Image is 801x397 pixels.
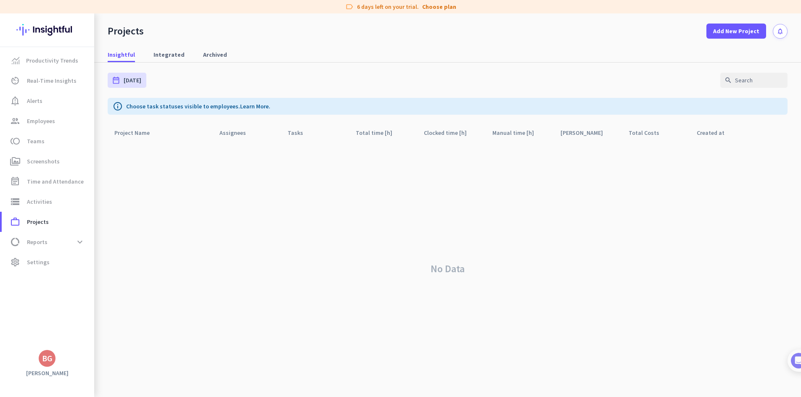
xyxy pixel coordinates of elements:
[32,242,143,259] div: Initial tracking settings and how to edit them
[113,101,123,111] i: info
[10,76,20,86] i: av_timer
[2,171,94,192] a: event_noteTime and Attendance
[16,143,153,157] div: 1Add employees
[724,76,732,84] i: search
[10,176,20,187] i: event_note
[10,197,20,207] i: storage
[153,50,185,59] span: Integrated
[32,202,114,219] button: Add your employees
[32,146,143,155] div: Add employees
[345,3,354,11] i: label
[629,127,669,139] div: Total Costs
[10,257,20,267] i: settings
[2,50,94,71] a: menu-itemProductivity Trends
[203,50,227,59] span: Archived
[2,91,94,111] a: notification_importantAlerts
[2,232,94,252] a: data_usageReportsexpand_more
[720,73,788,88] input: Search
[27,116,55,126] span: Employees
[98,283,112,289] span: Help
[84,262,126,296] button: Help
[240,103,270,110] a: Learn More.
[138,283,156,289] span: Tasks
[10,156,20,166] i: perm_media
[27,176,84,187] span: Time and Attendance
[773,24,788,39] button: notifications
[108,25,144,37] div: Projects
[27,96,42,106] span: Alerts
[16,13,78,46] img: Insightful logo
[8,110,30,119] p: 4 steps
[422,3,456,11] a: Choose plan
[27,136,45,146] span: Teams
[10,237,20,247] i: data_usage
[126,262,168,296] button: Tasks
[124,76,141,84] span: [DATE]
[26,55,78,66] span: Productivity Trends
[424,127,477,139] div: Clocked time [h]
[10,217,20,227] i: work_outline
[27,156,60,166] span: Screenshots
[2,192,94,212] a: storageActivities
[112,76,120,84] i: date_range
[32,160,146,195] div: It's time to add your employees! This is crucial since Insightful will start collecting their act...
[492,127,544,139] div: Manual time [h]
[10,136,20,146] i: toll
[219,127,256,139] div: Assignees
[697,127,735,139] div: Created at
[27,217,49,227] span: Projects
[2,212,94,232] a: work_outlineProjects
[72,234,87,250] button: expand_more
[12,57,19,64] img: menu-item
[2,151,94,171] a: perm_mediaScreenshots
[27,76,77,86] span: Real-Time Insights
[12,32,156,63] div: 🎊 Welcome to Insightful! 🎊
[49,283,78,289] span: Messages
[47,90,138,99] div: [PERSON_NAME] from Insightful
[2,71,94,91] a: av_timerReal-Time Insights
[356,127,402,139] div: Total time [h]
[126,102,270,110] p: Choose task statuses visible to employees.
[2,111,94,131] a: groupEmployees
[706,24,766,39] button: Add New Project
[114,127,160,139] div: Project Name
[42,354,53,363] div: BG
[12,283,29,289] span: Home
[16,239,153,259] div: 2Initial tracking settings and how to edit them
[713,27,759,35] span: Add New Project
[2,252,94,272] a: settingsSettings
[108,50,135,59] span: Insightful
[288,127,313,139] div: Tasks
[27,257,50,267] span: Settings
[42,262,84,296] button: Messages
[148,3,163,18] div: Close
[27,197,52,207] span: Activities
[10,96,20,106] i: notification_important
[777,28,784,35] i: notifications
[560,127,613,139] div: [PERSON_NAME]
[71,4,98,18] h1: Tasks
[27,237,48,247] span: Reports
[12,63,156,83] div: You're just a few steps away from completing the essential app setup
[30,88,43,101] img: Profile image for Tamara
[107,110,160,119] p: About 10 minutes
[108,141,788,397] div: No Data
[2,131,94,151] a: tollTeams
[10,116,20,126] i: group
